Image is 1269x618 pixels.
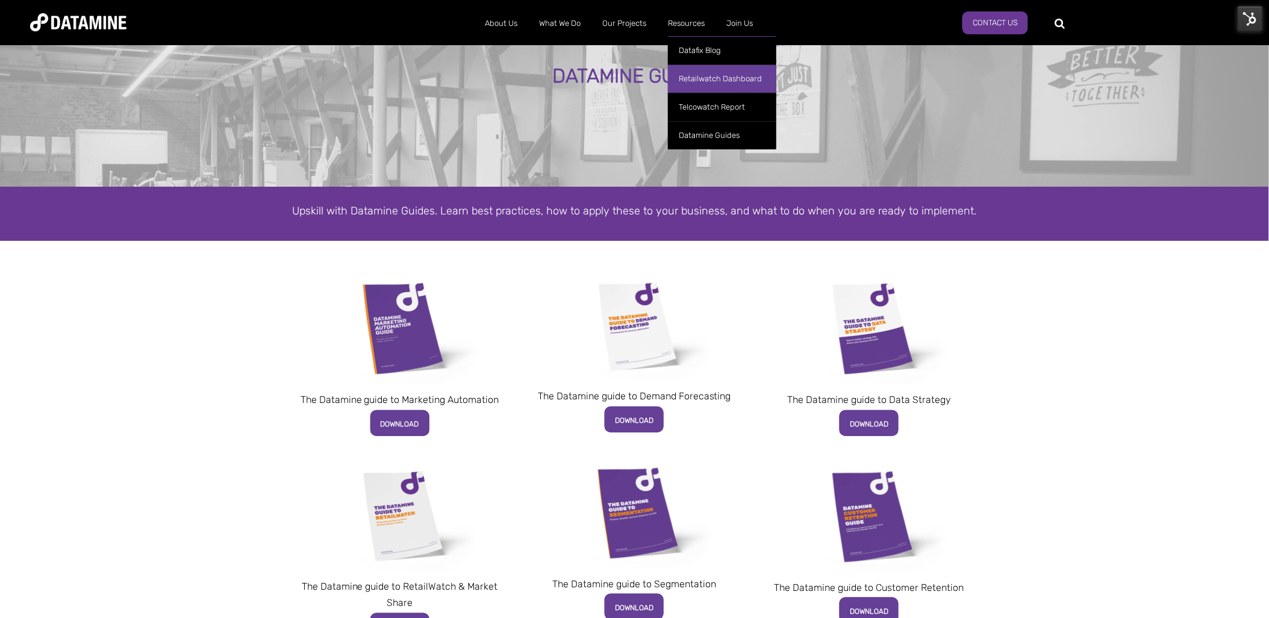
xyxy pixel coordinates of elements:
[605,407,664,432] a: DOWNLOAD
[591,8,657,39] a: Our Projects
[761,392,978,408] p: The Datamine guide to Data Strategy
[370,410,429,436] a: DOWNLOAD
[30,13,126,31] img: Datamine
[526,576,743,592] p: The Datamine guide to Segmentation
[850,607,888,616] span: DOWNLOAD
[291,392,508,408] p: The Datamine guide to Marketing Automation
[850,420,888,428] span: DOWNLOAD
[142,66,1126,87] div: DATAMINE GUIDES
[668,64,776,93] a: Retailwatch Dashboard
[314,271,485,385] img: Marketing Automation Cover
[668,121,776,149] a: Datamine Guides
[615,416,653,425] span: DOWNLOAD
[657,8,716,39] a: Resources
[292,202,978,220] p: Upskill with Datamine Guides. Learn best practices, how to apply these to your business, and what...
[840,410,899,436] a: DOWNLOAD
[291,578,508,611] p: The Datamine guide to RetailWatch & Market Share
[526,388,743,404] p: The Datamine guide to Demand Forecasting
[1238,6,1263,31] img: HubSpot Tools Menu Toggle
[474,8,528,39] a: About Us
[551,271,717,382] img: Datamine Guide to Demand Forecasting
[549,456,720,570] img: Datamine Guide to Customer Segmentation cover web
[615,604,653,612] span: DOWNLOAD
[315,460,484,572] img: Datamine Guide to RetailWatch Market Share cover
[528,8,591,39] a: What We Do
[784,271,955,385] img: Data Strategy Cover
[761,579,978,596] p: The Datamine guide to Customer Retention
[962,11,1028,34] a: Contact Us
[784,460,955,573] img: Customer Rentation Guide Datamine
[668,93,776,121] a: Telcowatch Report
[716,8,764,39] a: Join Us
[381,420,419,428] span: DOWNLOAD
[668,36,776,64] a: Datafix Blog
